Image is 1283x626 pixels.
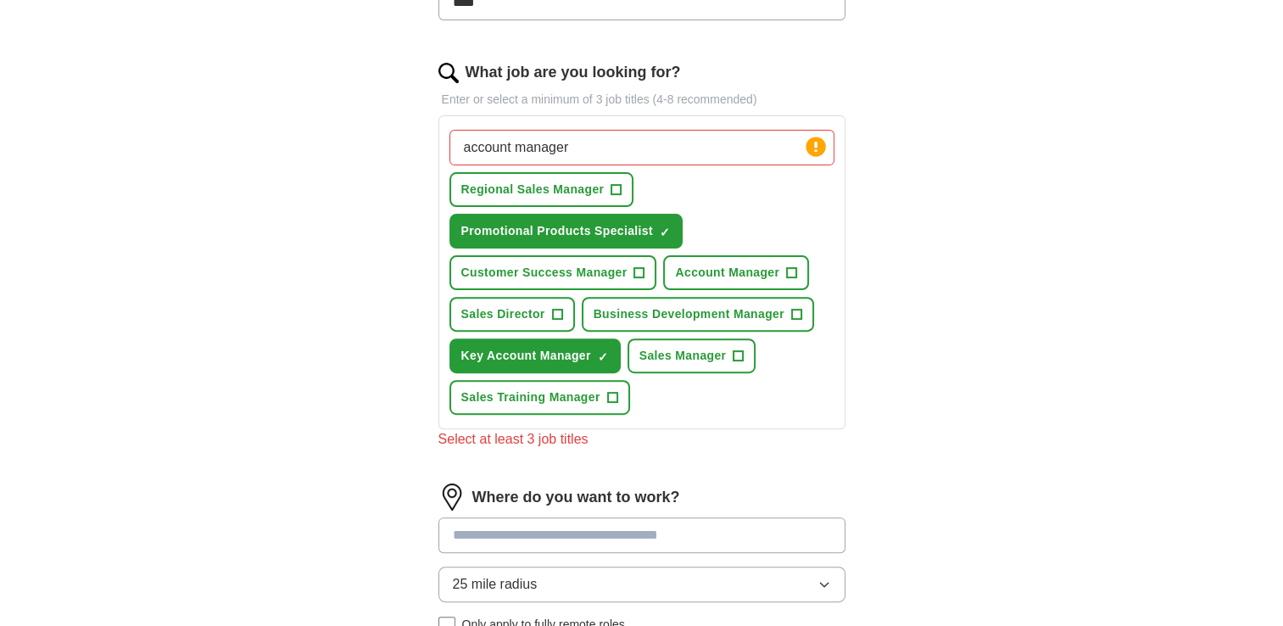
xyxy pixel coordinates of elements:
[449,297,575,332] button: Sales Director
[466,61,681,84] label: What job are you looking for?
[675,264,779,282] span: Account Manager
[461,181,605,198] span: Regional Sales Manager
[660,226,670,239] span: ✓
[438,91,845,109] p: Enter or select a minimum of 3 job titles (4-8 recommended)
[438,429,845,450] div: Select at least 3 job titles
[628,338,756,373] button: Sales Manager
[461,264,628,282] span: Customer Success Manager
[461,347,591,365] span: Key Account Manager
[449,130,834,165] input: Type a job title and press enter
[453,574,538,595] span: 25 mile radius
[461,305,545,323] span: Sales Director
[449,214,683,249] button: Promotional Products Specialist✓
[598,350,608,364] span: ✓
[449,255,657,290] button: Customer Success Manager
[438,483,466,511] img: location.png
[639,347,727,365] span: Sales Manager
[472,486,680,509] label: Where do you want to work?
[663,255,809,290] button: Account Manager
[449,380,630,415] button: Sales Training Manager
[438,567,845,602] button: 25 mile radius
[594,305,784,323] span: Business Development Manager
[582,297,814,332] button: Business Development Manager
[438,63,459,83] img: search.png
[461,222,653,240] span: Promotional Products Specialist
[461,388,600,406] span: Sales Training Manager
[449,172,634,207] button: Regional Sales Manager
[449,338,621,373] button: Key Account Manager✓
